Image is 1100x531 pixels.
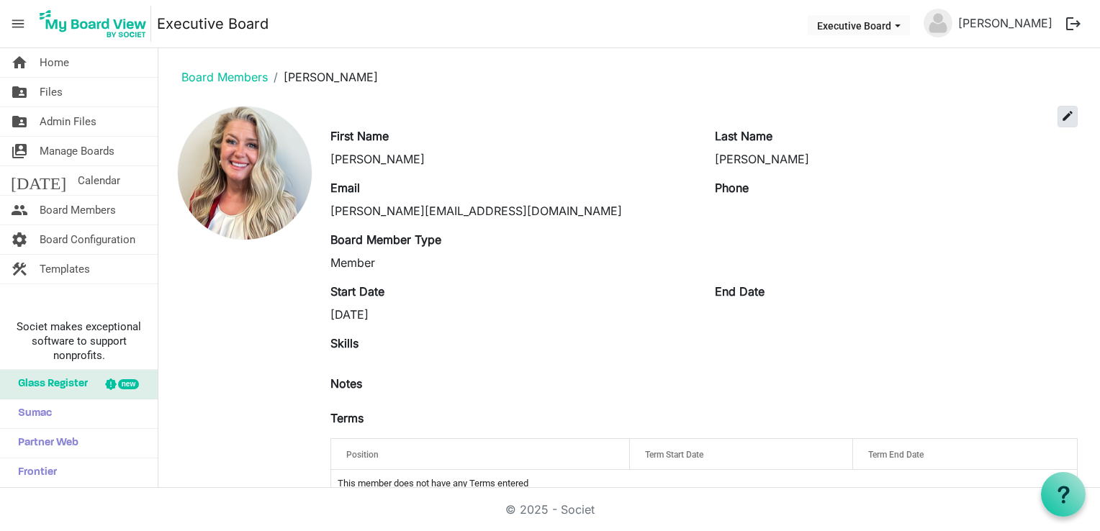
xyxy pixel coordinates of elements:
a: © 2025 - Societ [505,502,595,517]
span: Manage Boards [40,137,114,165]
span: people [11,196,28,224]
span: Admin Files [40,107,96,136]
span: Templates [40,255,90,283]
span: menu [4,10,32,37]
button: Executive Board dropdownbutton [808,15,910,35]
label: Start Date [330,283,384,300]
div: [DATE] [330,306,693,323]
label: End Date [715,283,765,300]
label: Last Name [715,127,772,145]
label: Board Member Type [330,231,441,248]
span: Board Members [40,196,116,224]
span: Term End Date [868,450,924,460]
span: folder_shared [11,107,28,136]
span: Frontier [11,458,57,487]
span: home [11,48,28,77]
div: [PERSON_NAME] [330,150,693,168]
span: Partner Web [11,429,78,458]
span: [DATE] [11,166,66,195]
span: construction [11,255,28,283]
li: [PERSON_NAME] [268,68,378,86]
label: Notes [330,375,362,392]
a: Board Members [181,70,268,84]
a: [PERSON_NAME] [952,9,1058,37]
label: Skills [330,335,359,352]
a: My Board View Logo [35,6,157,42]
span: Glass Register [11,370,88,399]
span: Position [346,450,379,460]
div: [PERSON_NAME] [715,150,1078,168]
a: Executive Board [157,9,269,38]
div: [PERSON_NAME][EMAIL_ADDRESS][DOMAIN_NAME] [330,202,693,219]
img: LS-MNrqZjgQ_wrPGQ6y3TlJ-mG7o4JT1_0TuBKFgoAiQ40SA2tedeKhdbq5b_xD0KWyXqBKNCt8CSyyraCI1pA_full.png [178,106,311,240]
label: Phone [715,179,749,196]
button: logout [1058,9,1088,39]
span: settings [11,225,28,254]
span: Term Start Date [645,450,703,460]
span: edit [1061,109,1074,122]
label: First Name [330,127,389,145]
label: Terms [330,409,364,427]
button: edit [1058,106,1078,127]
span: switch_account [11,137,28,165]
span: Societ makes exceptional software to support nonprofits. [6,319,151,363]
span: Home [40,48,69,77]
span: Board Configuration [40,225,135,254]
td: This member does not have any Terms entered [331,470,1077,497]
div: Member [330,254,693,271]
span: Sumac [11,399,52,428]
span: folder_shared [11,78,28,106]
span: Calendar [78,166,120,195]
span: Files [40,78,63,106]
img: no-profile-picture.svg [924,9,952,37]
label: Email [330,179,360,196]
div: new [118,379,139,389]
img: My Board View Logo [35,6,151,42]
